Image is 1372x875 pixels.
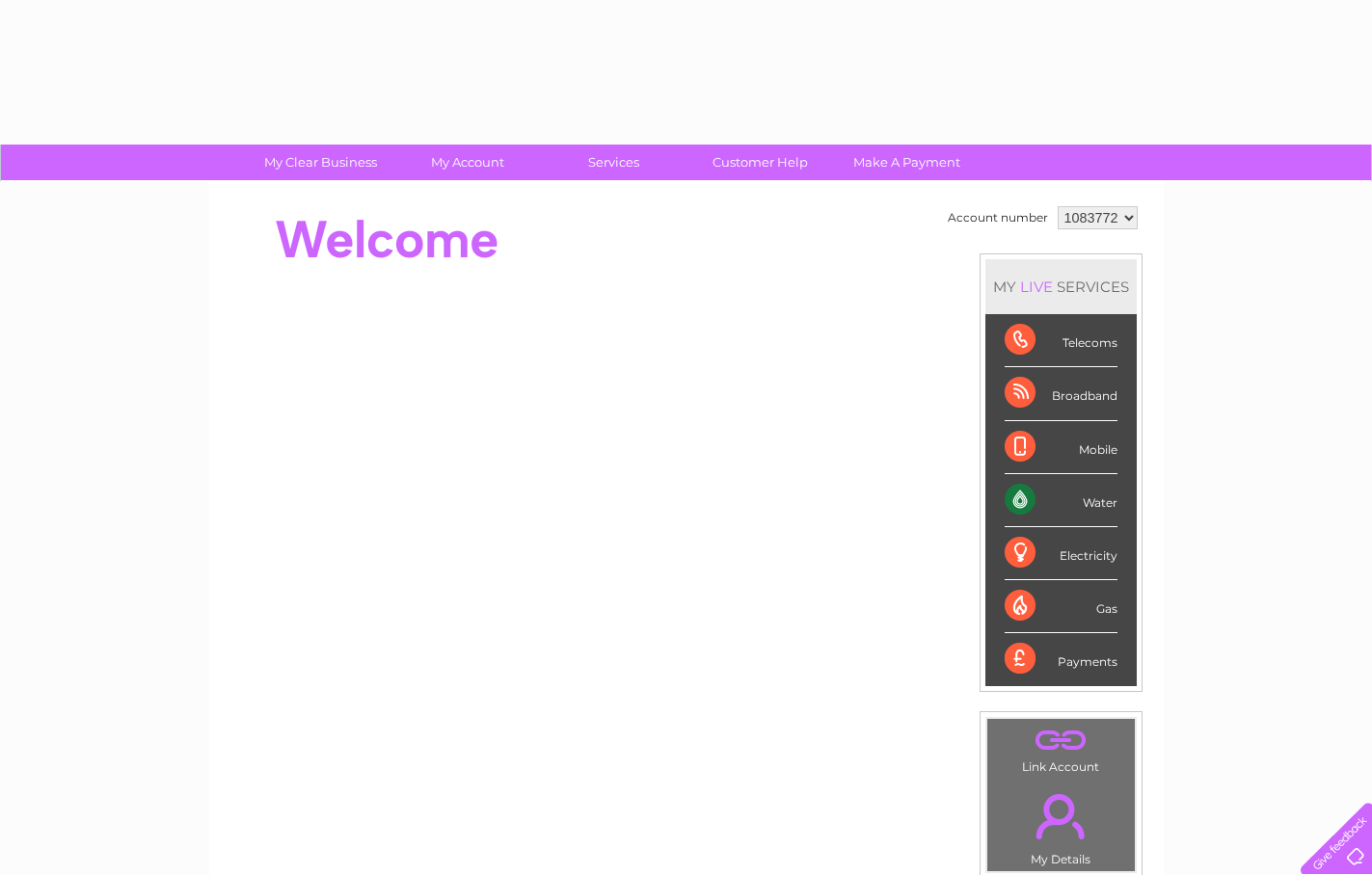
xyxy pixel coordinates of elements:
div: LIVE [1016,278,1057,296]
div: Water [1005,474,1117,527]
div: Gas [1005,580,1117,633]
td: Link Account [986,718,1136,779]
a: Customer Help [681,145,840,180]
a: My Clear Business [241,145,400,180]
a: Services [534,145,693,180]
div: Broadband [1005,367,1117,420]
td: Account number [943,201,1053,234]
a: . [992,724,1130,757]
div: MY SERVICES [985,259,1137,314]
div: Electricity [1005,527,1117,580]
div: Telecoms [1005,314,1117,367]
a: My Account [388,145,547,180]
td: My Details [986,778,1136,872]
div: Payments [1005,633,1117,685]
a: Make A Payment [827,145,986,180]
div: Mobile [1005,421,1117,474]
a: . [992,782,1130,850]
